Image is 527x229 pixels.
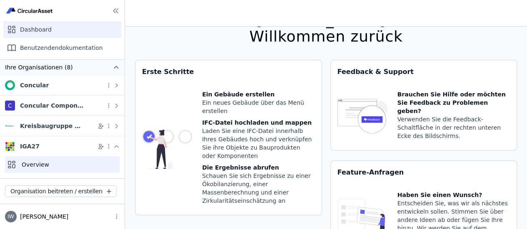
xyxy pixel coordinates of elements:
div: Feedback & Support [331,60,517,84]
div: Ein Gebäude erstellen [202,90,315,98]
span: IW [7,214,14,219]
div: Laden Sie eine IFC-Datei innerhalb Ihres Gebäudes hoch und verknüpfen Sie ihre Objekte zu Bauprod... [202,127,315,160]
span: [PERSON_NAME] [17,212,68,221]
div: Brauchen Sie Hilfe oder möchten Sie Feedback zu Problemen geben? [397,90,510,115]
button: Organisation beitreten / erstellen [5,185,117,197]
div: Die Ergebnisse abrufen [202,163,315,172]
div: Dashboard [3,21,121,38]
div: Schauen Sie sich Ergebnisse zu einer Ökobilanzierung, einer Massenberechnung und einer Zirkularit... [202,172,315,205]
div: Feature-Anfragen [331,161,517,184]
div: Concular Components [20,101,87,110]
div: Kreisbaugruppe Waiblingen [20,122,87,130]
div: Urban Mining [5,175,120,191]
img: Kreisbaugruppe Waiblingen [5,121,15,131]
img: getting_started_tile-DrF_GRSv.svg [142,90,192,208]
img: IGA27 [5,141,15,151]
div: Haben Sie einen Wunsch? [397,191,510,199]
img: Concular [5,7,54,15]
div: Verwenden Sie die Feedback-Schaltfläche in der rechten unteren Ecke des Bildschirms. [397,115,510,140]
div: Ein neues Gebäude über das Menü erstellen [202,98,315,115]
div: Overview [5,156,120,173]
img: Concular [5,80,15,90]
div: Benutzendendokumentation [3,39,121,56]
div: IGA27 [20,142,40,150]
div: IFC-Datei hochladen und mappen [202,118,315,127]
div: Willkommen zurück [249,28,402,45]
div: C [5,101,15,111]
img: feedback-icon-HCTs5lye.svg [337,90,387,143]
div: Concular [20,81,49,89]
div: Erste Schritte [135,60,322,84]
